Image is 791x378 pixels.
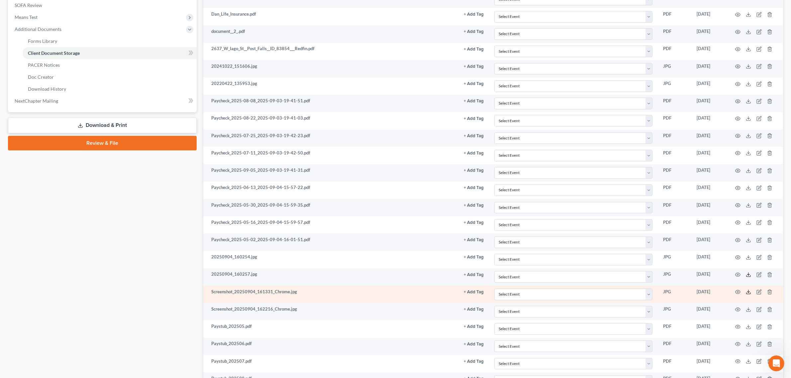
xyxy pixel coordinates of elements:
[658,130,691,147] td: PDF
[8,195,21,209] img: Profile image for Kelly
[464,30,484,34] button: + Add Tag
[24,122,549,127] span: Need help filing your case? Watch this video! Still need help? Here are two articles with instruc...
[691,60,727,77] td: [DATE]
[203,355,458,372] td: Paystub_202507.pdf
[691,8,727,25] td: [DATE]
[203,112,458,130] td: Paycheck_2025-08-22_2025-09-03-19-41-03.pdf
[464,82,484,86] button: + Add Tag
[53,224,79,229] span: Messages
[658,268,691,286] td: JPG
[203,95,458,112] td: Paycheck_2025-08-08_2025-09-03-19-41-51.pdf
[8,122,21,135] img: Profile image for Katie
[464,11,484,17] a: + Add Tag
[464,115,484,121] a: + Add Tag
[464,46,484,52] a: + Add Tag
[464,273,484,277] button: + Add Tag
[24,202,62,209] div: [PERSON_NAME]
[464,150,484,156] a: + Add Tag
[89,207,133,234] button: Help
[658,77,691,95] td: JPG
[8,118,197,133] a: Download & Print
[203,8,458,25] td: Dan_Life_Insurance.pdf
[8,72,21,86] img: Profile image for Emma
[63,79,82,86] div: • [DATE]
[203,251,458,268] td: 20250904_160254.jpg
[691,251,727,268] td: [DATE]
[28,62,60,68] span: PACER Notices
[203,199,458,216] td: Paycheck_2025-05-30_2025-09-04-15-59-35.pdf
[464,117,484,121] button: + Add Tag
[15,2,42,8] span: SOFA Review
[24,146,480,152] span: Need help figuring out the best way to enter your client's income? Here's a quick article to show...
[28,74,54,80] span: Doc Creator
[691,164,727,181] td: [DATE]
[24,177,62,184] div: [PERSON_NAME]
[24,128,62,135] div: [PERSON_NAME]
[691,303,727,320] td: [DATE]
[464,133,484,139] a: + Add Tag
[44,207,88,234] button: Messages
[28,38,57,44] span: Forms Library
[658,182,691,199] td: PDF
[691,355,727,372] td: [DATE]
[658,25,691,43] td: PDF
[23,59,197,71] a: PACER Notices
[464,98,484,104] a: + Add Tag
[203,77,458,95] td: 20220422_135953.jpg
[15,98,58,104] span: NextChapter Mailing
[464,64,484,69] button: + Add Tag
[464,325,484,329] button: + Add Tag
[691,25,727,43] td: [DATE]
[658,234,691,251] td: PDF
[691,320,727,337] td: [DATE]
[105,224,116,229] span: Help
[203,268,458,286] td: 20250904_160257.jpg
[15,14,38,20] span: Means Test
[24,79,62,86] div: [PERSON_NAME]
[23,35,197,47] a: Forms Library
[15,224,29,229] span: Home
[8,48,21,61] img: Profile image for Emma
[464,99,484,103] button: + Add Tag
[15,26,61,32] span: Additional Documents
[63,202,82,209] div: • [DATE]
[8,171,21,184] img: Profile image for Kelly
[203,60,458,77] td: 20241022_151606.jpg
[658,95,691,112] td: PDF
[203,182,458,199] td: Paycheck_2025-06-13_2025-09-04-15-57-22.pdf
[464,203,484,208] button: + Add Tag
[203,303,458,320] td: Screenshot_20250904_162216_Chrome.jpg
[464,186,484,190] button: + Add Tag
[8,136,197,150] a: Review & File
[464,306,484,312] a: + Add Tag
[23,47,197,59] a: Client Document Storage
[203,25,458,43] td: document__2_.pdf
[24,24,707,29] span: 🚨ATTN: Middle District of [US_STATE] The court has added a new Credit Counseling Field that we ne...
[691,130,727,147] td: [DATE]
[31,187,102,200] button: Send us a message
[691,234,727,251] td: [DATE]
[691,112,727,130] td: [DATE]
[63,153,82,160] div: • [DATE]
[464,28,484,35] a: + Add Tag
[691,43,727,60] td: [DATE]
[464,359,484,364] button: + Add Tag
[691,95,727,112] td: [DATE]
[203,164,458,181] td: Paycheck_2025-09-05_2025-09-03-19-41-31.pdf
[768,355,784,371] iframe: To enrich screen reader interactions, please activate Accessibility in Grammarly extension settings
[464,80,484,87] a: + Add Tag
[464,323,484,330] a: + Add Tag
[464,290,484,294] button: + Add Tag
[464,271,484,277] a: + Add Tag
[658,60,691,77] td: JPG
[464,255,484,259] button: + Add Tag
[464,307,484,312] button: + Add Tag
[203,147,458,164] td: Paycheck_2025-07-11_2025-09-03-19-42-50.pdf
[464,221,484,225] button: + Add Tag
[24,104,62,111] div: [PERSON_NAME]
[464,12,484,17] button: + Add Tag
[691,268,727,286] td: [DATE]
[24,153,62,160] div: [PERSON_NAME]
[691,216,727,234] td: [DATE]
[464,238,484,242] button: + Add Tag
